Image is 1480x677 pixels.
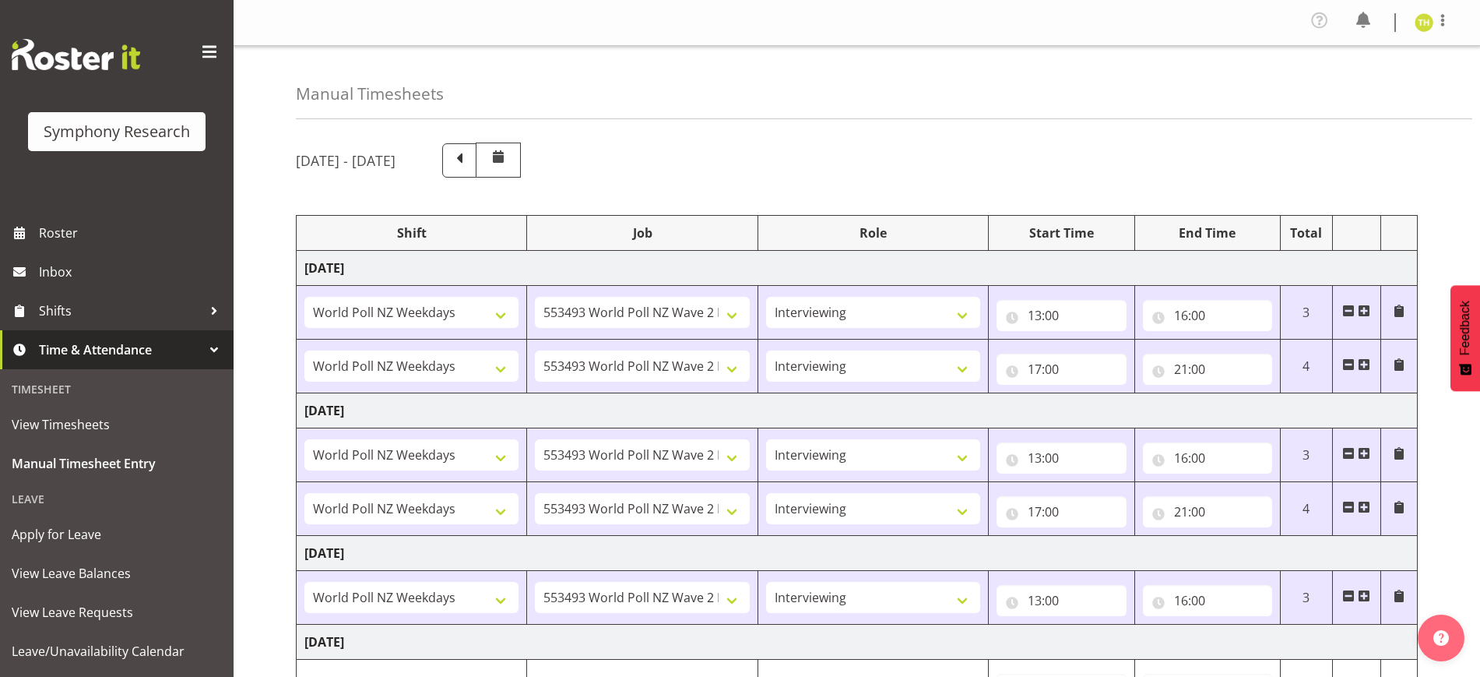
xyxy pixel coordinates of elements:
span: View Leave Requests [12,601,222,624]
img: help-xxl-2.png [1433,630,1449,646]
img: Rosterit website logo [12,39,140,70]
div: Role [766,224,980,242]
a: Apply for Leave [4,515,230,554]
input: Click to select... [1143,496,1272,527]
input: Click to select... [1143,300,1272,331]
td: [DATE] [297,251,1418,286]
h4: Manual Timesheets [296,85,444,103]
h5: [DATE] - [DATE] [296,152,395,169]
td: 4 [1280,482,1332,536]
td: 4 [1280,340,1332,393]
td: [DATE] [297,393,1418,428]
input: Click to select... [1143,354,1272,385]
span: Roster [39,221,226,245]
button: Feedback - Show survey [1450,285,1480,391]
a: View Leave Requests [4,593,230,632]
input: Click to select... [1143,585,1272,616]
span: Shifts [39,299,202,323]
input: Click to select... [1143,443,1272,474]
div: Symphony Research [44,120,190,143]
img: tristan-healley11868.jpg [1415,13,1433,32]
div: Shift [304,224,519,242]
span: View Leave Balances [12,562,222,585]
span: Inbox [39,260,226,284]
a: Manual Timesheet Entry [4,444,230,483]
span: Apply for Leave [12,523,222,546]
input: Click to select... [997,585,1126,616]
td: 3 [1280,286,1332,340]
td: 3 [1280,571,1332,625]
div: Job [535,224,749,242]
span: View Timesheets [12,413,222,436]
div: Start Time [997,224,1126,242]
div: Leave [4,483,230,515]
div: Total [1288,224,1324,242]
div: Timesheet [4,373,230,405]
span: Feedback [1458,301,1472,355]
input: Click to select... [997,354,1126,385]
a: View Timesheets [4,405,230,444]
input: Click to select... [997,496,1126,527]
span: Leave/Unavailability Calendar [12,640,222,663]
a: Leave/Unavailability Calendar [4,632,230,671]
td: [DATE] [297,625,1418,660]
span: Manual Timesheet Entry [12,452,222,475]
td: 3 [1280,428,1332,482]
div: End Time [1143,224,1272,242]
input: Click to select... [997,300,1126,331]
input: Click to select... [997,443,1126,474]
a: View Leave Balances [4,554,230,593]
span: Time & Attendance [39,338,202,361]
td: [DATE] [297,536,1418,571]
